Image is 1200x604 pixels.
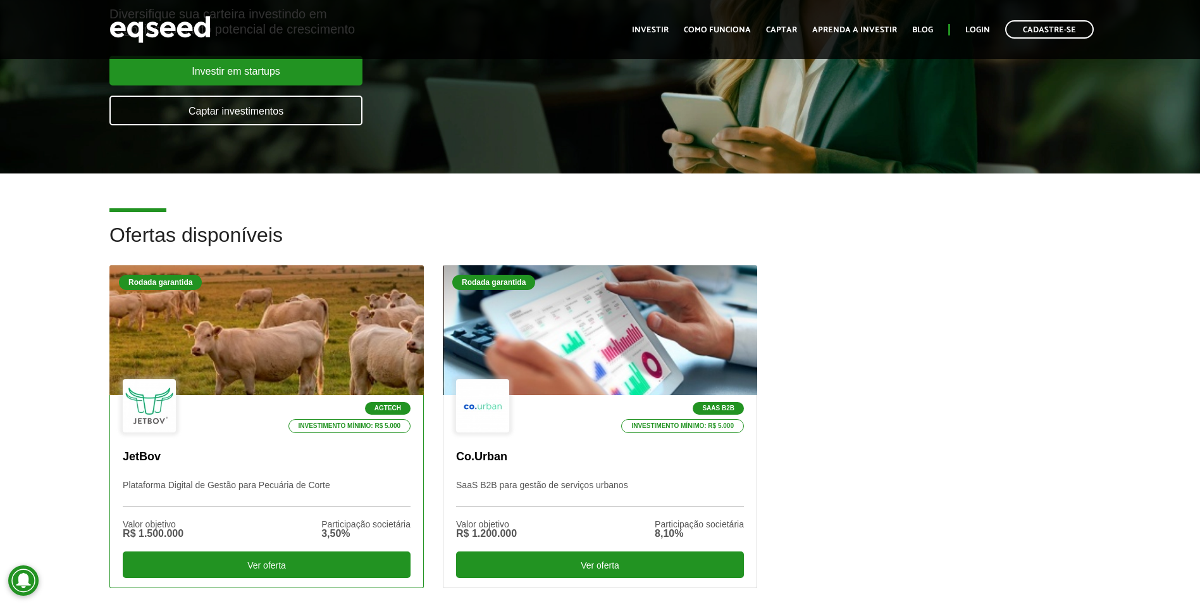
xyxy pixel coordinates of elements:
[655,520,744,529] div: Participação societária
[456,450,744,464] p: Co.Urban
[443,265,757,588] a: Rodada garantida SaaS B2B Investimento mínimo: R$ 5.000 Co.Urban SaaS B2B para gestão de serviços...
[912,26,933,34] a: Blog
[109,13,211,46] img: EqSeed
[288,419,411,433] p: Investimento mínimo: R$ 5.000
[123,520,183,529] div: Valor objetivo
[321,529,411,539] div: 3,50%
[693,402,744,415] p: SaaS B2B
[812,26,897,34] a: Aprenda a investir
[109,56,362,85] a: Investir em startups
[119,275,202,290] div: Rodada garantida
[123,480,411,507] p: Plataforma Digital de Gestão para Pecuária de Corte
[365,402,411,415] p: Agtech
[766,26,797,34] a: Captar
[452,275,535,290] div: Rodada garantida
[456,520,517,529] div: Valor objetivo
[109,224,1091,265] h2: Ofertas disponíveis
[965,26,990,34] a: Login
[456,529,517,539] div: R$ 1.200.000
[632,26,669,34] a: Investir
[123,529,183,539] div: R$ 1.500.000
[321,520,411,529] div: Participação societária
[123,450,411,464] p: JetBov
[684,26,751,34] a: Como funciona
[109,96,362,125] a: Captar investimentos
[621,419,744,433] p: Investimento mínimo: R$ 5.000
[456,551,744,578] div: Ver oferta
[456,480,744,507] p: SaaS B2B para gestão de serviços urbanos
[109,265,424,588] a: Rodada garantida Agtech Investimento mínimo: R$ 5.000 JetBov Plataforma Digital de Gestão para Pe...
[123,551,411,578] div: Ver oferta
[1005,20,1094,39] a: Cadastre-se
[655,529,744,539] div: 8,10%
